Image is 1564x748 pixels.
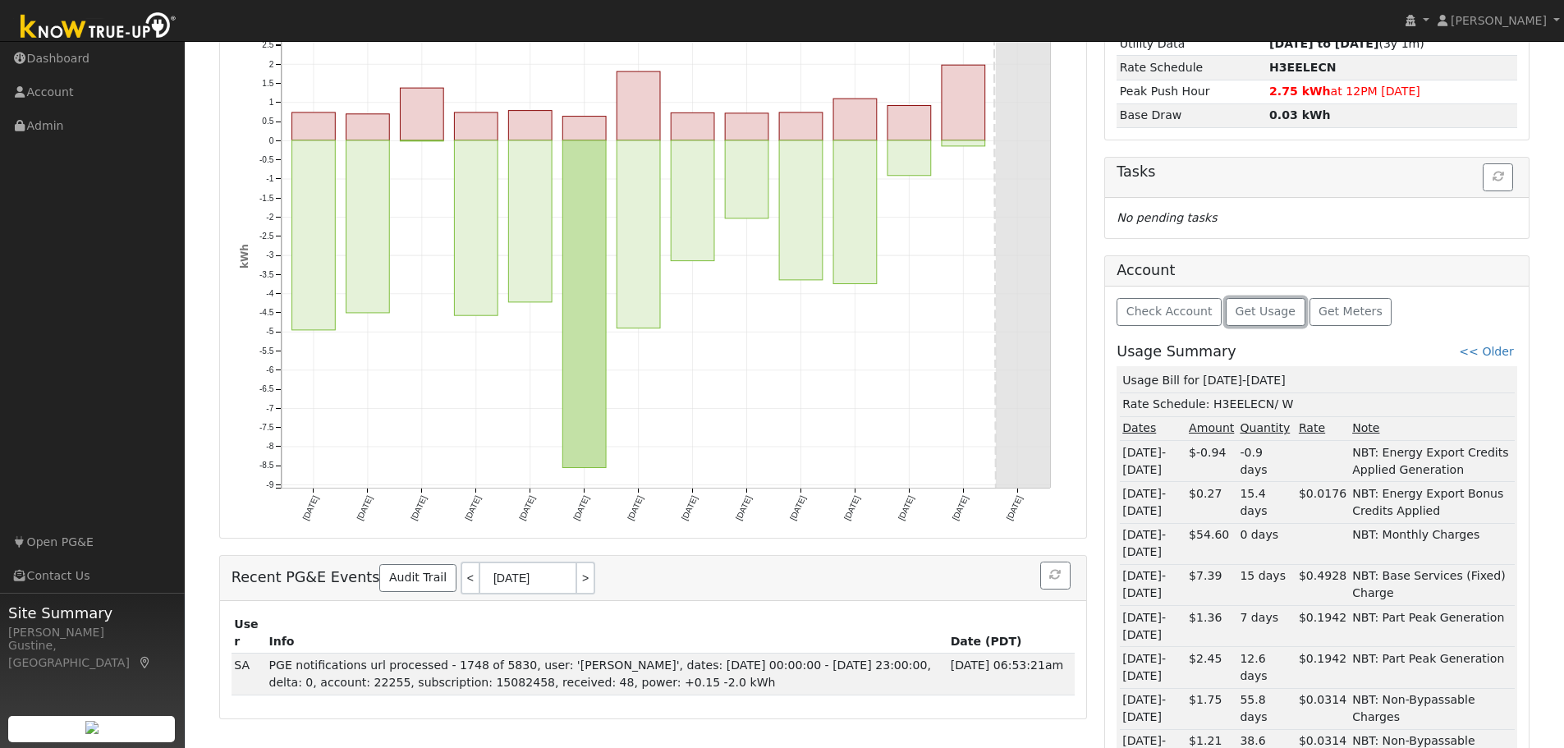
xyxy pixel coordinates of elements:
i: 9/14 - Clear [793,25,810,42]
text: [DATE] [788,494,807,522]
text: 1.5 [262,79,273,88]
td: NBT: Base Services (Fixed) Charge [1350,564,1515,605]
div: $0.4928 [1299,567,1346,585]
text: [DATE] [300,494,319,522]
h5: Recent PG&E Events [232,562,1075,594]
text: [DATE] [517,494,536,522]
text: -7 [266,404,273,413]
u: Quantity [1240,421,1290,434]
td: PGE notifications url processed - 1748 of 5830, user: '[PERSON_NAME]', dates: [DATE] 00:00:00 - [... [266,654,947,695]
text: 0 [268,136,273,145]
th: Date (PDT) [947,613,1075,654]
span: (3y 1m) [1269,37,1424,50]
rect: onclick="" [617,71,660,140]
text: -6.5 [259,385,274,394]
i: 9/10 - MostlyClear [576,25,593,42]
rect: onclick="" [562,117,606,140]
i: 9/05 - Clear [305,25,322,42]
rect: onclick="" [291,112,335,140]
a: Audit Trail [379,564,456,592]
td: [DATE]-[DATE] [1120,564,1186,605]
td: [DATE]-[DATE] [1120,482,1186,523]
text: [DATE] [897,494,915,522]
td: $7.39 [1186,564,1237,605]
i: 9/08 - Clear [468,25,484,42]
div: -0.9 days [1240,444,1292,479]
text: -3 [266,251,273,260]
a: < [461,562,479,594]
td: [DATE]-[DATE] [1120,441,1186,482]
text: [DATE] [409,494,428,522]
h5: Account [1117,262,1175,278]
a: > [577,562,595,594]
rect: onclick="" [617,140,660,328]
rect: onclick="" [454,140,498,315]
text: -5 [266,328,273,337]
strong: W [1269,61,1337,74]
td: NBT: Monthly Charges [1350,523,1515,564]
td: $54.60 [1186,523,1237,564]
td: NBT: Energy Export Bonus Credits Applied [1350,482,1515,523]
td: Usage Bill for [DATE]-[DATE] [1120,369,1515,393]
td: Peak Push Hour [1117,80,1266,103]
div: $0.0314 [1299,691,1346,709]
i: 9/07 - Clear [414,25,430,42]
text: [DATE] [355,494,374,522]
td: SDP Admin [232,654,266,695]
text: [DATE] [842,494,861,522]
td: [DATE]-[DATE] [1120,688,1186,729]
strong: [DATE] to [DATE] [1269,37,1378,50]
a: << Older [1459,345,1513,358]
strong: 2.75 kWh [1269,85,1331,98]
text: 0.5 [262,117,273,126]
div: 55.8 days [1240,691,1292,726]
rect: onclick="" [454,112,498,140]
div: $0.1942 [1299,609,1346,626]
text: 2 [268,60,273,69]
th: Info [266,613,947,654]
div: 15.4 days [1240,485,1292,520]
u: Rate [1299,421,1325,434]
i: No pending tasks [1117,211,1217,224]
th: User [232,613,266,654]
text: [DATE] [951,494,970,522]
td: NBT: Energy Export Credits Applied Generation [1350,441,1515,482]
text: -1 [266,174,273,183]
u: Note [1352,421,1379,434]
rect: onclick="" [779,112,823,140]
rect: onclick="" [671,113,714,141]
td: NBT: Non-Bypassable Charges [1350,688,1515,729]
text: [DATE] [626,494,644,522]
i: 9/09 - Clear [522,25,539,42]
button: Check Account [1117,298,1222,326]
i: 9/11 - Clear [631,25,647,42]
h5: Usage Summary [1117,343,1236,360]
text: -8.5 [259,461,274,470]
rect: onclick="" [400,140,443,141]
text: [DATE] [680,494,699,522]
rect: onclick="" [400,88,443,140]
strong: 0.03 kWh [1269,108,1331,122]
text: -2.5 [259,232,274,241]
td: $1.75 [1186,688,1237,729]
text: -9 [266,480,273,489]
td: NBT: Part Peak Generation [1350,647,1515,688]
rect: onclick="" [887,106,931,140]
text: -3.5 [259,270,274,279]
u: Amount [1189,421,1234,434]
i: 9/17 - Clear [955,25,971,42]
div: 12.6 days [1240,650,1292,685]
u: Dates [1122,421,1156,434]
div: [PERSON_NAME] [8,624,176,641]
rect: onclick="" [671,140,714,261]
text: -4 [266,289,273,298]
span: / W [1274,397,1293,411]
rect: onclick="" [779,140,823,280]
i: 9/16 - Clear [901,25,917,42]
text: kWh [239,244,250,268]
text: -6 [266,365,273,374]
rect: onclick="" [725,140,768,218]
button: Get Meters [1309,298,1392,326]
text: [DATE] [734,494,753,522]
text: -7.5 [259,423,274,432]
